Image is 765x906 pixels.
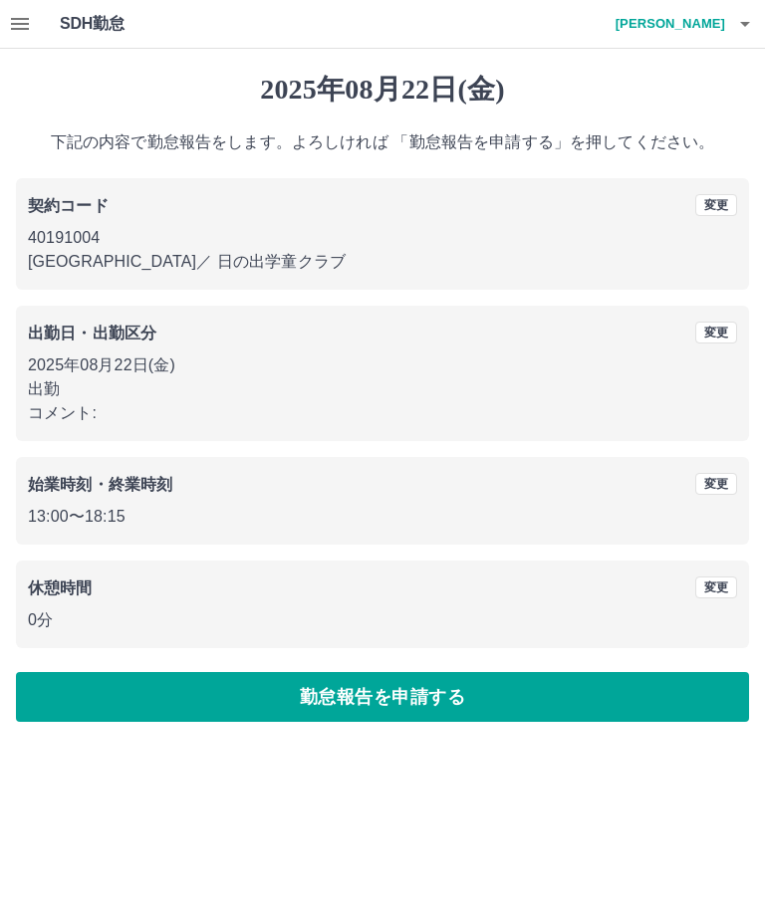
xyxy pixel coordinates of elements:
h1: 2025年08月22日(金) [16,73,749,107]
p: 13:00 〜 18:15 [28,505,737,529]
b: 契約コード [28,197,109,214]
button: 変更 [695,473,737,495]
button: 勤怠報告を申請する [16,672,749,722]
button: 変更 [695,576,737,598]
button: 変更 [695,194,737,216]
b: 出勤日・出勤区分 [28,325,156,341]
p: 出勤 [28,377,737,401]
p: 2025年08月22日(金) [28,353,737,377]
p: [GEOGRAPHIC_DATA] ／ 日の出学童クラブ [28,250,737,274]
button: 変更 [695,322,737,343]
p: 0分 [28,608,737,632]
p: 40191004 [28,226,737,250]
b: 休憩時間 [28,579,93,596]
p: コメント: [28,401,737,425]
p: 下記の内容で勤怠報告をします。よろしければ 「勤怠報告を申請する」を押してください。 [16,130,749,154]
b: 始業時刻・終業時刻 [28,476,172,493]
